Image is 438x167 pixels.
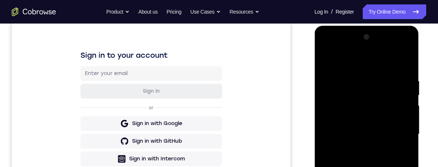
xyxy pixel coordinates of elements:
a: Go to the home page [12,7,56,16]
button: Use Cases [190,4,221,19]
div: Sign in with GitHub [120,138,170,145]
button: Resources [230,4,259,19]
h1: Sign in to your account [69,50,210,61]
a: Try Online Demo [363,4,426,19]
span: / [331,7,332,16]
button: Sign in [69,84,210,99]
p: or [135,105,143,111]
a: Register [336,4,354,19]
div: Sign in with Google [120,120,170,128]
button: Product [106,4,130,19]
button: Sign in with Intercom [69,152,210,167]
a: Pricing [166,4,181,19]
a: About us [138,4,158,19]
a: Log In [314,4,328,19]
div: Sign in with Intercom [117,156,173,163]
input: Enter your email [73,70,206,78]
button: Sign in with GitHub [69,134,210,149]
button: Sign in with Google [69,117,210,131]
